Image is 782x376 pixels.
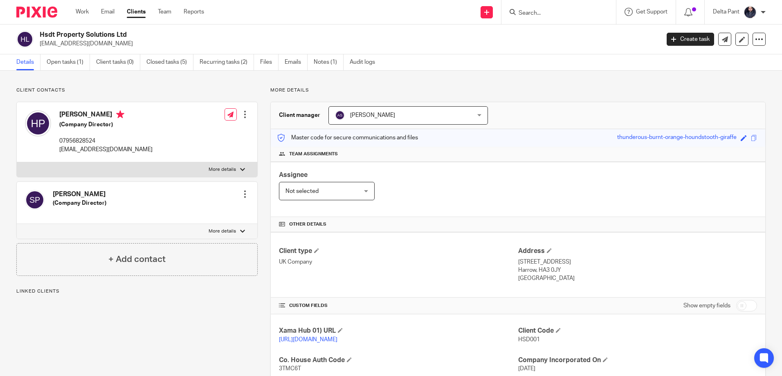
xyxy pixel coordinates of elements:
[279,172,308,178] span: Assignee
[108,253,166,266] h4: + Add contact
[289,151,338,157] span: Team assignments
[518,10,591,17] input: Search
[683,302,730,310] label: Show empty fields
[518,266,757,274] p: Harrow, HA3 0JY
[40,40,654,48] p: [EMAIL_ADDRESS][DOMAIN_NAME]
[279,247,518,255] h4: Client type
[277,134,418,142] p: Master code for secure communications and files
[158,8,171,16] a: Team
[59,110,153,121] h4: [PERSON_NAME]
[209,228,236,235] p: More details
[127,8,146,16] a: Clients
[260,54,279,70] a: Files
[617,133,737,143] div: thunderous-burnt-orange-houndstooth-giraffe
[279,302,518,309] h4: CUSTOM FIELDS
[209,166,236,173] p: More details
[25,110,51,137] img: svg%3E
[96,54,140,70] a: Client tasks (0)
[40,31,531,39] h2: Hsdt Property Solutions Ltd
[76,8,89,16] a: Work
[350,54,381,70] a: Audit logs
[314,54,344,70] a: Notes (1)
[518,337,540,342] span: HSD001
[285,54,308,70] a: Emails
[16,87,258,94] p: Client contacts
[335,110,345,120] img: svg%3E
[16,288,258,295] p: Linked clients
[59,137,153,145] p: 07956828524
[744,6,757,19] img: dipesh-min.jpg
[518,356,757,365] h4: Company Incorporated On
[518,366,535,372] span: [DATE]
[25,190,45,210] img: svg%3E
[667,33,714,46] a: Create task
[184,8,204,16] a: Reports
[636,9,667,15] span: Get Support
[518,327,757,335] h4: Client Code
[279,366,301,372] span: 3TMC6T
[53,199,106,207] h5: (Company Director)
[518,258,757,266] p: [STREET_ADDRESS]
[279,111,320,119] h3: Client manager
[47,54,90,70] a: Open tasks (1)
[59,121,153,129] h5: (Company Director)
[16,7,57,18] img: Pixie
[270,87,766,94] p: More details
[518,247,757,255] h4: Address
[713,8,739,16] p: Delta Pant
[279,337,337,342] a: [URL][DOMAIN_NAME]
[279,258,518,266] p: UK Company
[59,145,153,154] p: [EMAIL_ADDRESS][DOMAIN_NAME]
[16,54,40,70] a: Details
[350,112,395,118] span: [PERSON_NAME]
[53,190,106,199] h4: [PERSON_NAME]
[289,221,326,228] span: Other details
[279,356,518,365] h4: Co. House Auth Code
[101,8,115,16] a: Email
[200,54,254,70] a: Recurring tasks (2)
[16,31,34,48] img: svg%3E
[146,54,193,70] a: Closed tasks (5)
[279,327,518,335] h4: Xama Hub 01) URL
[116,110,124,119] i: Primary
[518,274,757,282] p: [GEOGRAPHIC_DATA]
[285,188,319,194] span: Not selected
